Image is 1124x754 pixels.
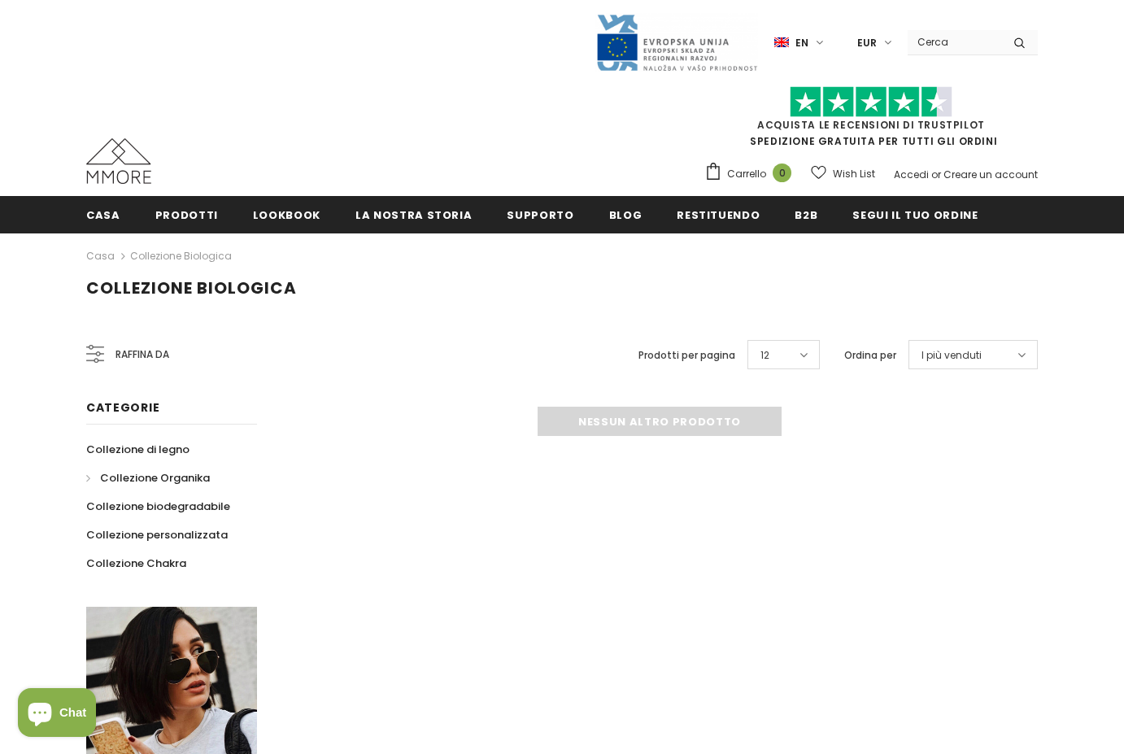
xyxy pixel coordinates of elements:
[931,168,941,181] span: or
[86,207,120,223] span: Casa
[86,435,190,464] a: Collezione di legno
[921,347,982,364] span: I più venduti
[727,166,766,182] span: Carrello
[155,207,218,223] span: Prodotti
[773,163,791,182] span: 0
[86,277,297,299] span: Collezione biologica
[86,556,186,571] span: Collezione Chakra
[760,347,769,364] span: 12
[253,207,320,223] span: Lookbook
[609,207,643,223] span: Blog
[86,521,228,549] a: Collezione personalizzata
[86,138,151,184] img: Casi MMORE
[857,35,877,51] span: EUR
[595,35,758,49] a: Javni Razpis
[595,13,758,72] img: Javni Razpis
[115,346,169,364] span: Raffina da
[130,249,232,263] a: Collezione biologica
[795,35,808,51] span: en
[908,30,1001,54] input: Search Site
[852,207,978,223] span: Segui il tuo ordine
[795,196,817,233] a: B2B
[86,549,186,577] a: Collezione Chakra
[507,196,573,233] a: supporto
[943,168,1038,181] a: Creare un account
[774,36,789,50] img: i-lang-1.png
[86,399,159,416] span: Categorie
[852,196,978,233] a: Segui il tuo ordine
[86,246,115,266] a: Casa
[811,159,875,188] a: Wish List
[609,196,643,233] a: Blog
[638,347,735,364] label: Prodotti per pagina
[795,207,817,223] span: B2B
[355,196,472,233] a: La nostra storia
[677,207,760,223] span: Restituendo
[355,207,472,223] span: La nostra storia
[86,464,210,492] a: Collezione Organika
[833,166,875,182] span: Wish List
[704,162,799,186] a: Carrello 0
[677,196,760,233] a: Restituendo
[844,347,896,364] label: Ordina per
[507,207,573,223] span: supporto
[86,527,228,543] span: Collezione personalizzata
[757,118,985,132] a: Acquista le recensioni di TrustPilot
[86,499,230,514] span: Collezione biodegradabile
[86,196,120,233] a: Casa
[704,94,1038,148] span: SPEDIZIONE GRATUITA PER TUTTI GLI ORDINI
[253,196,320,233] a: Lookbook
[100,470,210,486] span: Collezione Organika
[894,168,929,181] a: Accedi
[86,492,230,521] a: Collezione biodegradabile
[13,688,101,741] inbox-online-store-chat: Shopify online store chat
[86,442,190,457] span: Collezione di legno
[790,86,952,118] img: Fidati di Pilot Stars
[155,196,218,233] a: Prodotti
